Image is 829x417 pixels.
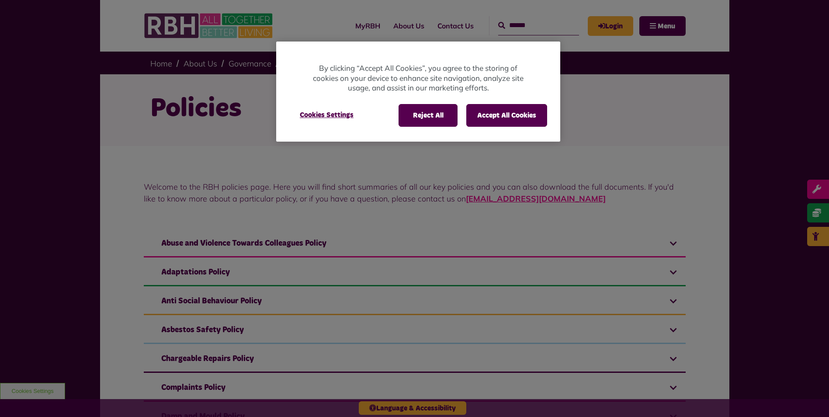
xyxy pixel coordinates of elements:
[276,42,560,142] div: Cookie banner
[289,104,364,126] button: Cookies Settings
[466,104,547,127] button: Accept All Cookies
[399,104,458,127] button: Reject All
[276,42,560,142] div: Privacy
[311,63,525,93] p: By clicking “Accept All Cookies”, you agree to the storing of cookies on your device to enhance s...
